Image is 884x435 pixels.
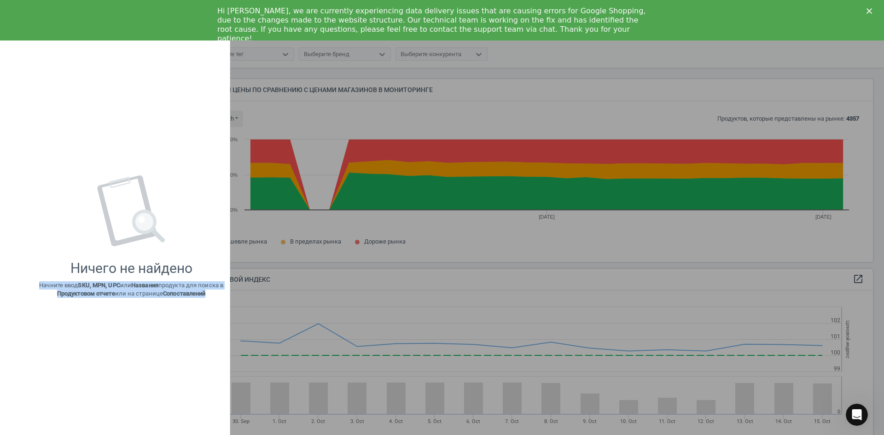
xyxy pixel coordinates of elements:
strong: Сопоставлений [163,290,205,297]
strong: Названия [131,282,158,289]
p: Начните ввод или продукта для поиска в или на странице [39,281,223,298]
iframe: Intercom live chat [846,404,868,426]
div: Hi [PERSON_NAME], we are currently experiencing data delivery issues that are causing errors for ... [217,6,652,43]
strong: SKU, MPN, UPC [78,282,120,289]
strong: Продуктовом отчете [57,290,115,297]
div: Close [867,8,876,14]
div: Ничего не найдено [70,260,192,277]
